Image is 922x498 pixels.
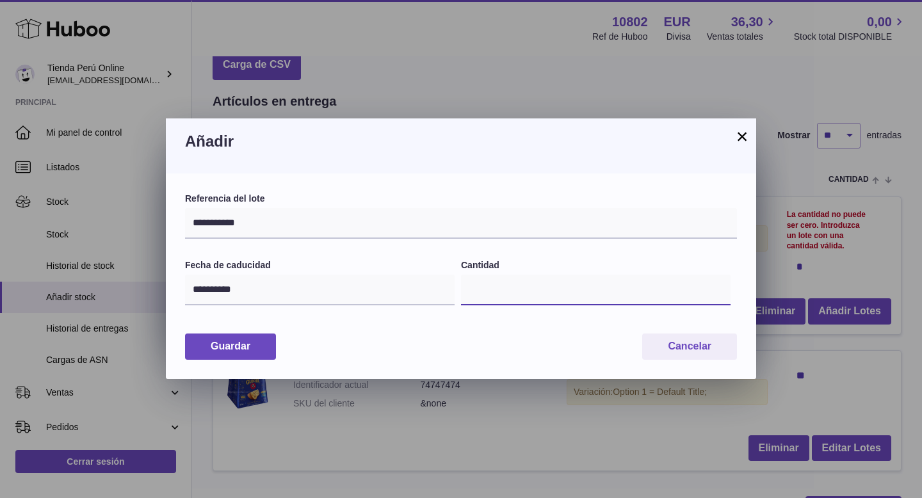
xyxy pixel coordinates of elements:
button: × [734,129,750,144]
h3: Añadir [185,131,737,152]
button: Guardar [185,333,276,360]
label: Cantidad [461,259,731,271]
button: Cancelar [642,333,737,360]
label: Referencia del lote [185,193,737,205]
label: Fecha de caducidad [185,259,455,271]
